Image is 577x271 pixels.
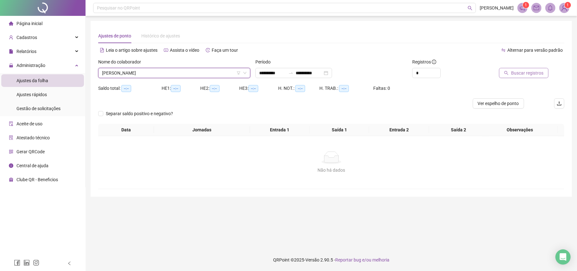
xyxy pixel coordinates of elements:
span: bell [548,5,553,11]
span: Versão [305,257,319,262]
span: Ajustes rápidos [16,92,47,97]
span: facebook [14,260,20,266]
span: mail [534,5,539,11]
span: notification [520,5,525,11]
span: Faça um tour [212,48,238,53]
span: home [9,21,13,26]
span: --:-- [171,85,181,92]
span: --:-- [210,85,220,92]
footer: QRPoint © 2025 - 2.90.5 - [86,249,577,271]
span: linkedin [23,260,30,266]
span: filter [237,71,240,75]
div: Histórico de ajustes [141,32,180,39]
span: Observações [485,126,555,133]
sup: Atualize o seu contato no menu Meus Dados [565,2,571,8]
div: HE 1: [162,85,201,92]
div: HE 3: [239,85,278,92]
span: user-add [9,35,13,40]
span: Leia o artigo sobre ajustes [106,48,157,53]
span: Faltas: 0 [373,86,390,91]
span: --:-- [121,85,131,92]
span: search [504,71,509,75]
span: Buscar registros [511,69,543,76]
span: Cadastros [16,35,37,40]
th: Data [98,124,154,136]
span: audit [9,122,13,126]
span: --:-- [339,85,349,92]
img: 68789 [560,3,569,13]
span: Página inicial [16,21,42,26]
span: 1 [567,3,569,7]
span: VINICIUS DA SILVA [102,68,247,78]
span: Relatórios [16,49,36,54]
div: Ajustes de ponto [98,32,131,39]
sup: 1 [523,2,529,8]
div: Open Intercom Messenger [555,249,571,265]
span: Atestado técnico [16,135,50,140]
span: Gerar QRCode [16,149,45,154]
span: left [67,261,72,266]
span: [PERSON_NAME] [480,4,514,11]
span: Alternar para versão padrão [507,48,563,53]
span: file [9,49,13,54]
span: swap-right [288,70,293,76]
div: H. NOT.: [278,85,319,92]
span: Reportar bug e/ou melhoria [335,257,389,262]
span: --:-- [248,85,258,92]
div: Não há dados [106,167,557,174]
th: Observações [482,124,558,136]
span: Registros [412,58,436,65]
span: info-circle [432,60,436,64]
button: Buscar registros [499,68,548,78]
span: Gestão de solicitações [16,106,61,111]
span: lock [9,63,13,68]
span: qrcode [9,149,13,154]
span: 1 [525,3,527,7]
label: Nome do colaborador [98,58,145,65]
span: Separar saldo positivo e negativo? [103,110,176,117]
th: Entrada 1 [250,124,310,136]
span: --:-- [295,85,305,92]
span: swap [501,48,506,52]
th: Entrada 2 [369,124,429,136]
label: Período [255,58,275,65]
span: Central de ajuda [16,163,48,168]
span: Ajustes da folha [16,78,48,83]
span: file-text [100,48,104,52]
div: H. TRAB.: [319,85,373,92]
span: youtube [164,48,168,52]
span: Assista o vídeo [170,48,199,53]
span: search [468,6,472,10]
th: Jornadas [154,124,250,136]
th: Saída 1 [310,124,369,136]
div: Saldo total: [98,85,162,92]
th: Saída 2 [429,124,489,136]
span: gift [9,177,13,182]
span: solution [9,135,13,140]
span: upload [557,101,562,106]
button: Ver espelho de ponto [473,98,524,109]
span: Clube QR - Beneficios [16,177,58,182]
span: history [206,48,210,52]
span: Ver espelho de ponto [478,100,519,107]
span: to [288,70,293,76]
span: Administração [16,63,45,68]
div: HE 2: [201,85,240,92]
span: instagram [33,260,39,266]
span: info-circle [9,163,13,168]
span: Aceite de uso [16,121,42,126]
